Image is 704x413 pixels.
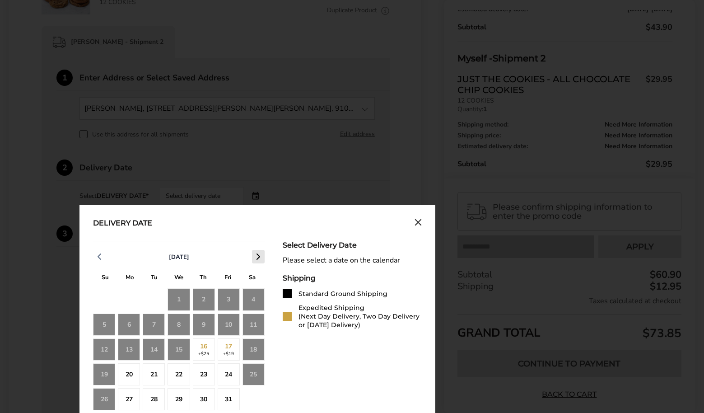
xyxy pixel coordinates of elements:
div: M [117,272,142,286]
div: W [167,272,191,286]
div: Expedited Shipping (Next Day Delivery, Two Day Delivery or [DATE] Delivery) [298,304,422,329]
div: S [93,272,117,286]
div: Select Delivery Date [283,241,422,249]
div: F [215,272,240,286]
button: [DATE] [165,253,193,261]
div: Standard Ground Shipping [298,290,387,298]
div: Shipping [283,274,422,282]
div: Delivery Date [93,219,152,229]
div: T [191,272,215,286]
span: [DATE] [169,253,189,261]
button: Close calendar [415,219,422,229]
div: S [240,272,265,286]
div: T [142,272,167,286]
div: Please select a date on the calendar [283,256,422,265]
